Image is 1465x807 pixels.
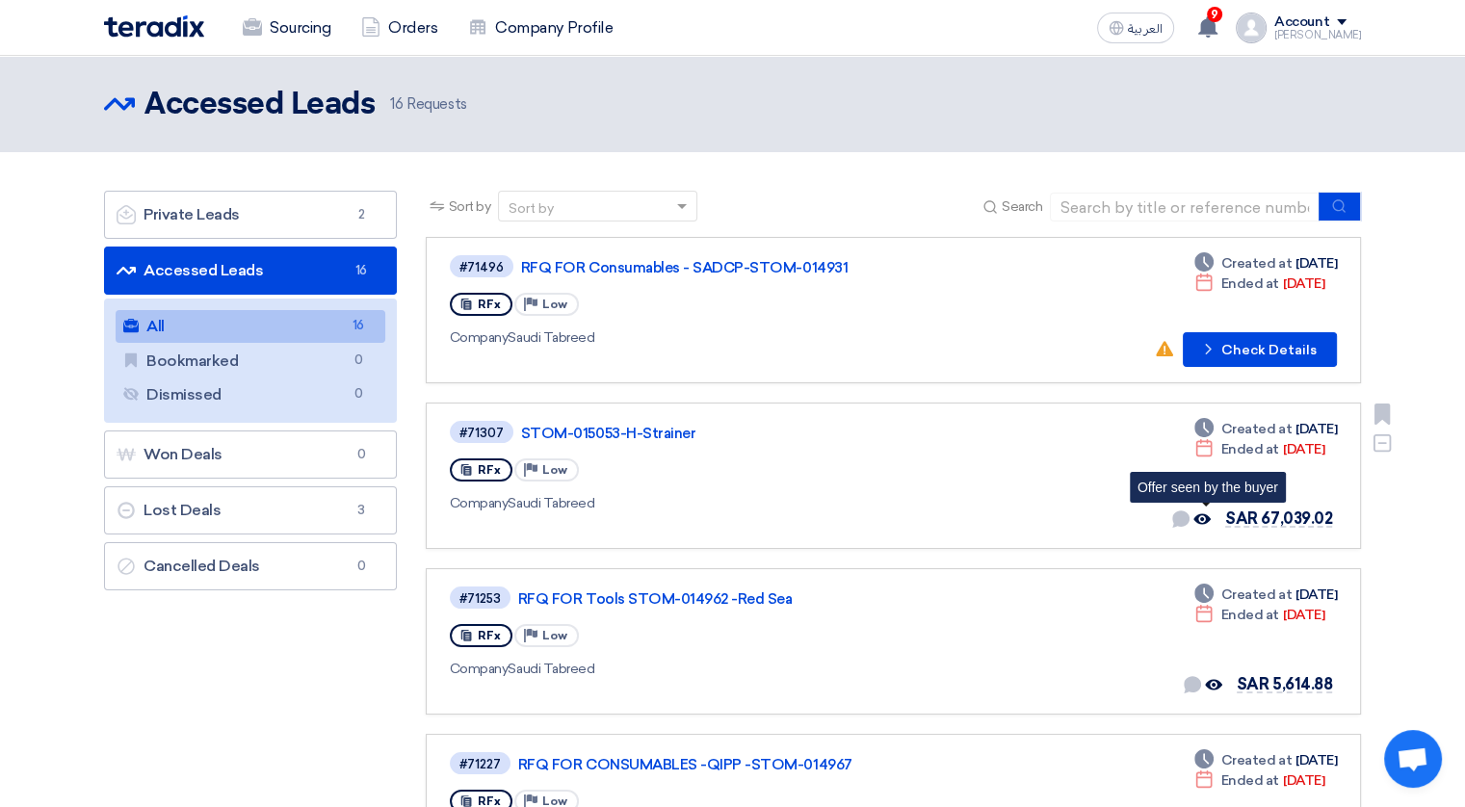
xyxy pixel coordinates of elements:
[450,493,1007,513] div: Saudi Tabreed
[1221,750,1292,770] span: Created at
[518,756,1000,773] a: RFQ FOR CONSUMABLES -QIPP -STOM-014967
[390,95,403,113] span: 16
[1221,770,1279,791] span: Ended at
[453,7,628,49] a: Company Profile
[104,247,397,295] a: Accessed Leads16
[347,351,370,371] span: 0
[347,316,370,336] span: 16
[521,425,1003,442] a: STOM-015053-H-Strainer
[104,15,204,38] img: Teradix logo
[542,629,567,642] span: Low
[144,86,375,124] h2: Accessed Leads
[104,542,397,590] a: Cancelled Deals0
[542,298,567,311] span: Low
[1194,253,1337,273] div: [DATE]
[1221,273,1279,294] span: Ended at
[459,592,501,605] div: #71253
[509,198,554,219] div: Sort by
[104,486,397,534] a: Lost Deals3
[116,378,385,411] a: Dismissed
[346,7,453,49] a: Orders
[347,384,370,404] span: 0
[350,501,373,520] span: 3
[350,445,373,464] span: 0
[1194,750,1337,770] div: [DATE]
[1221,253,1292,273] span: Created at
[116,345,385,377] a: Bookmarked
[350,205,373,224] span: 2
[1194,439,1324,459] div: [DATE]
[521,259,1003,276] a: RFQ FOR Consumables - SADCP-STOM-014931
[1138,480,1278,495] div: Offer seen by the buyer
[1221,585,1292,605] span: Created at
[1194,585,1337,605] div: [DATE]
[1221,605,1279,625] span: Ended at
[1274,30,1361,40] div: [PERSON_NAME]
[459,758,501,770] div: #71227
[1384,730,1442,788] div: Open chat
[1194,419,1337,439] div: [DATE]
[449,196,491,217] span: Sort by
[1237,675,1332,693] span: SAR 5,614.88
[459,261,504,273] div: #71496
[1274,14,1329,31] div: Account
[1183,332,1337,367] button: Check Details
[227,7,346,49] a: Sourcing
[450,661,509,677] span: Company
[104,430,397,479] a: Won Deals0
[1128,22,1163,36] span: العربية
[1097,13,1174,43] button: العربية
[1236,13,1267,43] img: profile_test.png
[450,495,509,511] span: Company
[518,590,1000,608] a: RFQ FOR Tools STOM-014962 -Red Sea
[478,463,501,477] span: RFx
[116,310,385,343] a: All
[1050,193,1320,221] input: Search by title or reference number
[450,329,509,346] span: Company
[450,327,1007,348] div: Saudi Tabreed
[1221,419,1292,439] span: Created at
[350,557,373,576] span: 0
[450,659,1004,679] div: Saudi Tabreed
[478,298,501,311] span: RFx
[1221,439,1279,459] span: Ended at
[459,427,504,439] div: #71307
[1225,509,1332,528] span: SAR 67,039.02
[350,261,373,280] span: 16
[478,629,501,642] span: RFx
[1194,273,1324,294] div: [DATE]
[1002,196,1042,217] span: Search
[542,463,567,477] span: Low
[1194,770,1324,791] div: [DATE]
[1207,7,1222,22] span: 9
[104,191,397,239] a: Private Leads2
[1194,605,1324,625] div: [DATE]
[390,93,466,116] span: Requests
